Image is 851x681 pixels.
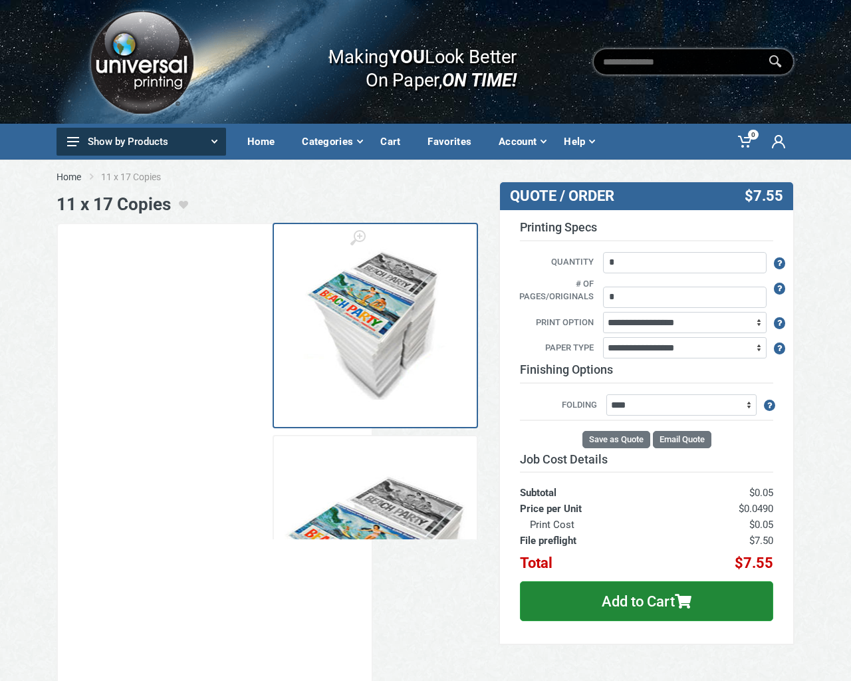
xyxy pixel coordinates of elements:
span: 0 [748,130,759,140]
label: # of pages/originals [510,277,600,305]
th: Subtotal [520,472,676,501]
a: Home [238,124,293,160]
span: $0.0490 [739,503,773,515]
a: Cart [371,124,418,160]
a: Copies [273,223,479,428]
div: Categories [293,128,371,156]
span: $7.50 [749,535,773,547]
th: File preflight [520,533,676,549]
span: $7.55 [745,188,783,205]
h3: Job Cost Details [520,452,773,467]
li: 11 x 17 Copies [101,170,181,184]
img: Tabloid [277,439,475,636]
h1: 11 x 17 Copies [57,194,171,215]
a: 0 [729,124,763,160]
th: Price per Unit [520,501,676,517]
button: Save as Quote [582,431,650,448]
th: Total [520,549,676,571]
div: Account [489,128,554,156]
div: Home [238,128,293,156]
label: Paper Type [510,341,600,356]
div: Help [554,128,603,156]
span: $0.05 [749,519,773,531]
label: Quantity [510,255,600,270]
a: Tabloid [273,435,479,640]
img: Logo.png [86,6,197,118]
button: Email Quote [653,431,711,448]
b: YOU [388,45,424,68]
i: ON TIME! [442,68,517,91]
button: Show by Products [57,128,226,156]
img: Copies [277,227,475,424]
nav: breadcrumb [57,170,794,184]
span: $7.55 [735,555,773,571]
h3: Finishing Options [520,362,773,384]
h3: Printing Specs [520,220,773,241]
a: Home [57,170,81,184]
a: Favorites [418,124,489,160]
div: Cart [371,128,418,156]
button: Add to Cart [520,581,773,621]
th: Print Cost [520,517,676,533]
label: Folding [520,398,604,413]
div: Favorites [418,128,489,156]
label: Print Option [510,316,600,331]
div: Making Look Better On Paper, [302,32,517,92]
span: $0.05 [749,487,773,499]
h3: QUOTE / ORDER [510,188,685,205]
